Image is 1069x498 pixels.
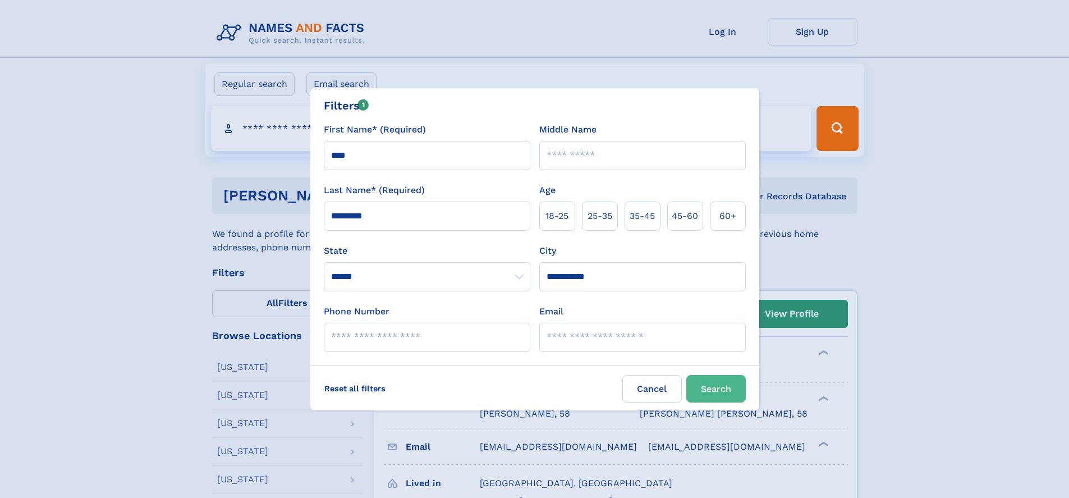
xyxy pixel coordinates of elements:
label: Age [539,184,556,197]
label: City [539,244,556,258]
label: Reset all filters [317,375,393,402]
label: State [324,244,530,258]
span: 45‑60 [672,209,698,223]
span: 60+ [719,209,736,223]
label: Email [539,305,563,318]
span: 35‑45 [630,209,655,223]
span: 25‑35 [588,209,612,223]
label: Phone Number [324,305,389,318]
span: 18‑25 [545,209,568,223]
label: Last Name* (Required) [324,184,425,197]
label: First Name* (Required) [324,123,426,136]
div: Filters [324,97,369,114]
label: Cancel [622,375,682,403]
button: Search [686,375,746,403]
label: Middle Name [539,123,597,136]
